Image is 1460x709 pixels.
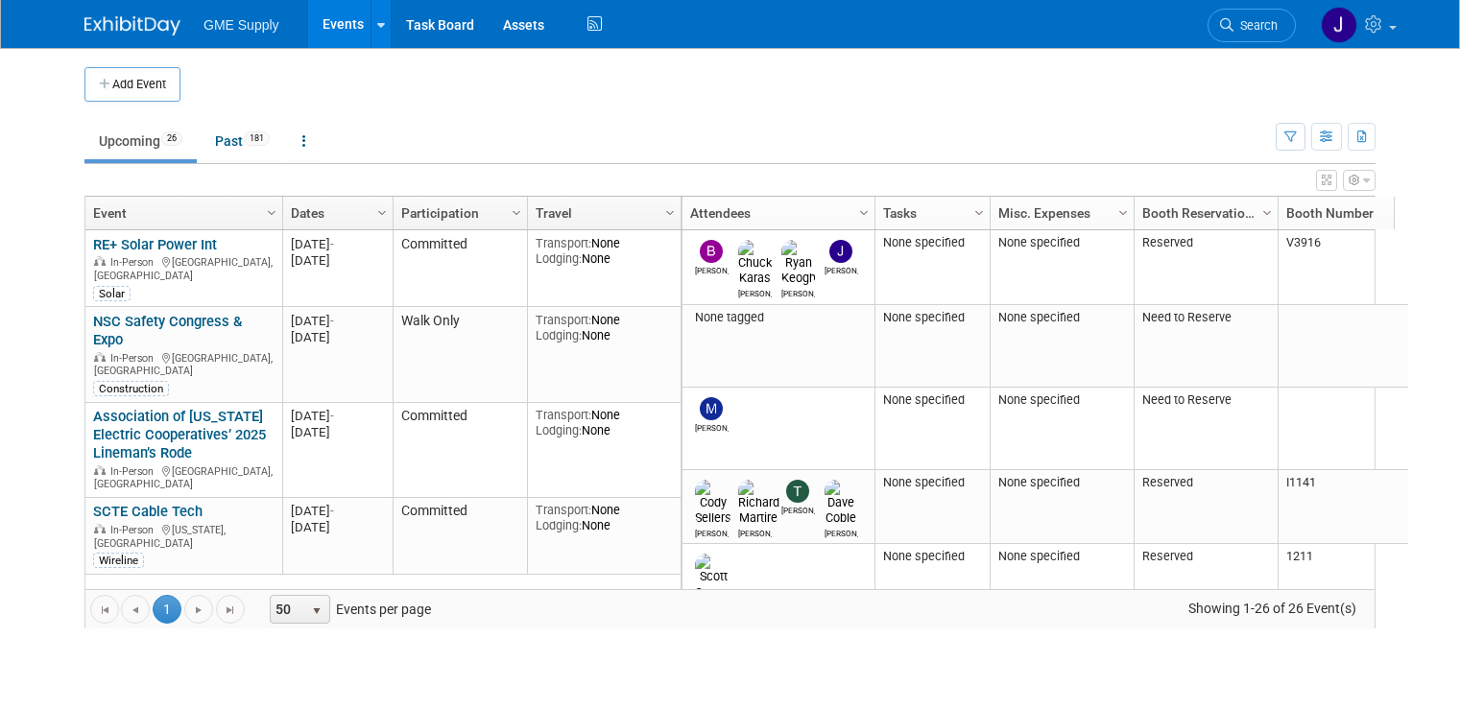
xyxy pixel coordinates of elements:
[401,197,515,229] a: Participation
[695,480,731,526] img: Cody Sellers
[330,409,334,423] span: -
[854,197,875,225] a: Column Settings
[690,310,868,325] div: None tagged
[700,397,723,420] img: Mitch Gosney
[856,205,872,221] span: Column Settings
[536,251,582,266] span: Lodging:
[781,240,816,286] img: Ryan Keogh
[93,253,274,282] div: [GEOGRAPHIC_DATA], [GEOGRAPHIC_DATA]
[690,197,862,229] a: Attendees
[883,392,983,408] div: None specified
[536,236,591,250] span: Transport:
[372,197,394,225] a: Column Settings
[695,420,729,433] div: Mitch Gosney
[738,480,779,526] img: Richard Martire
[110,465,159,478] span: In-Person
[662,205,678,221] span: Column Settings
[93,236,217,253] a: RE+ Solar Power Int
[971,205,987,221] span: Column Settings
[825,480,858,526] img: Dave Coble
[998,549,1080,563] span: None specified
[1142,197,1265,229] a: Booth Reservation Status
[695,554,733,600] img: Scott Connor
[998,392,1080,407] span: None specified
[94,352,106,362] img: In-Person Event
[695,263,729,275] div: Brandon Monroe
[291,252,384,269] div: [DATE]
[660,197,682,225] a: Column Settings
[291,313,384,329] div: [DATE]
[393,307,527,402] td: Walk Only
[330,314,334,328] span: -
[536,503,591,517] span: Transport:
[121,595,150,624] a: Go to the previous page
[184,595,213,624] a: Go to the next page
[393,230,527,307] td: Committed
[536,503,672,533] div: None None
[291,329,384,345] div: [DATE]
[883,235,983,250] div: None specified
[998,475,1080,489] span: None specified
[84,123,197,159] a: Upcoming26
[93,521,274,550] div: [US_STATE], [GEOGRAPHIC_DATA]
[883,475,983,490] div: None specified
[201,123,284,159] a: Past181
[536,328,582,343] span: Lodging:
[84,16,180,35] img: ExhibitDay
[291,519,384,535] div: [DATE]
[203,17,279,33] span: GME Supply
[738,286,772,298] div: Chuck Karas
[738,526,772,538] div: Richard Martire
[244,131,270,146] span: 181
[262,197,283,225] a: Column Settings
[998,310,1080,324] span: None specified
[700,240,723,263] img: Brandon Monroe
[330,504,334,518] span: -
[883,549,983,564] div: None specified
[291,424,384,440] div: [DATE]
[84,67,180,102] button: Add Event
[90,595,119,624] a: Go to the first page
[93,349,274,378] div: [GEOGRAPHIC_DATA], [GEOGRAPHIC_DATA]
[1134,305,1278,388] td: Need to Reserve
[93,503,203,520] a: SCTE Cable Tech
[883,310,983,325] div: None specified
[1113,197,1135,225] a: Column Settings
[536,408,591,422] span: Transport:
[1134,230,1278,305] td: Reserved
[536,236,672,267] div: None None
[94,256,106,266] img: In-Person Event
[93,197,270,229] a: Event
[825,263,858,275] div: John Medina
[291,197,380,229] a: Dates
[93,408,266,461] a: Association of [US_STATE] Electric Cooperatives’ 2025 Lineman’s Rode
[93,462,274,491] div: [GEOGRAPHIC_DATA], [GEOGRAPHIC_DATA]
[536,197,668,229] a: Travel
[291,503,384,519] div: [DATE]
[1278,470,1422,545] td: I1141
[829,240,852,263] img: John Medina
[291,408,384,424] div: [DATE]
[110,256,159,269] span: In-Person
[883,197,977,229] a: Tasks
[507,197,528,225] a: Column Settings
[191,603,206,618] span: Go to the next page
[271,596,303,623] span: 50
[393,403,527,498] td: Committed
[825,526,858,538] div: Dave Coble
[536,408,672,438] div: None None
[264,205,279,221] span: Column Settings
[1259,205,1275,221] span: Column Settings
[291,236,384,252] div: [DATE]
[128,603,143,618] span: Go to the previous page
[223,603,238,618] span: Go to the last page
[93,553,144,568] div: Wireline
[93,286,131,301] div: Solar
[1208,9,1296,42] a: Search
[1278,230,1422,305] td: V3916
[246,595,450,624] span: Events per page
[509,205,524,221] span: Column Settings
[536,313,672,343] div: None None
[536,423,582,437] span: Lodging:
[330,237,334,251] span: -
